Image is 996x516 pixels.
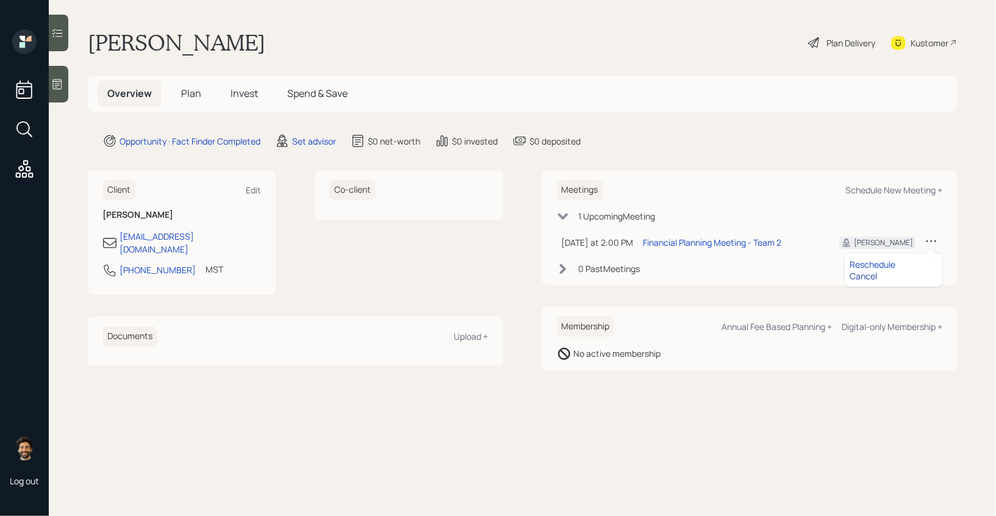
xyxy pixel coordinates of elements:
[329,180,376,200] h6: Co-client
[911,37,948,49] div: Kustomer
[842,321,942,332] div: Digital-only Membership +
[562,236,634,249] div: [DATE] at 2:00 PM
[10,475,39,487] div: Log out
[120,263,196,276] div: [PHONE_NUMBER]
[12,436,37,460] img: eric-schwartz-headshot.png
[368,135,420,148] div: $0 net-worth
[287,87,348,100] span: Spend & Save
[292,135,336,148] div: Set advisor
[102,326,157,346] h6: Documents
[454,331,489,342] div: Upload +
[452,135,498,148] div: $0 invested
[850,259,937,270] div: Reschedule
[206,263,223,276] div: MST
[102,210,261,220] h6: [PERSON_NAME]
[557,180,603,200] h6: Meetings
[722,321,832,332] div: Annual Fee Based Planning +
[579,210,656,223] div: 1 Upcoming Meeting
[574,347,661,360] div: No active membership
[557,317,615,337] h6: Membership
[88,29,265,56] h1: [PERSON_NAME]
[529,135,581,148] div: $0 deposited
[102,180,135,200] h6: Client
[107,87,152,100] span: Overview
[850,270,937,282] div: Cancel
[579,262,640,275] div: 0 Past Meeting s
[120,230,261,256] div: [EMAIL_ADDRESS][DOMAIN_NAME]
[231,87,258,100] span: Invest
[120,135,260,148] div: Opportunity · Fact Finder Completed
[826,37,875,49] div: Plan Delivery
[845,184,942,196] div: Schedule New Meeting +
[246,184,261,196] div: Edit
[643,236,782,249] div: Financial Planning Meeting - Team 2
[181,87,201,100] span: Plan
[854,237,913,248] div: [PERSON_NAME]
